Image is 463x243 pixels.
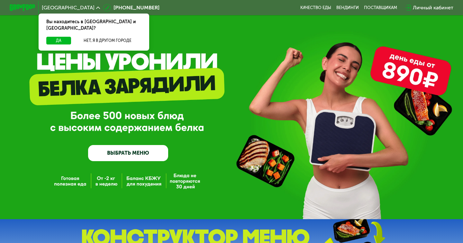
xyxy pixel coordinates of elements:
a: Качество еды [300,5,331,10]
a: [PHONE_NUMBER] [103,4,159,12]
div: поставщикам [364,5,397,10]
button: Да [46,37,71,44]
div: Личный кабинет [413,4,453,12]
span: [GEOGRAPHIC_DATA] [42,5,95,10]
a: Вендинги [336,5,359,10]
button: Нет, я в другом городе [74,37,141,44]
a: ВЫБРАТЬ МЕНЮ [88,145,168,161]
div: Вы находитесь в [GEOGRAPHIC_DATA] и [GEOGRAPHIC_DATA]? [39,14,149,37]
